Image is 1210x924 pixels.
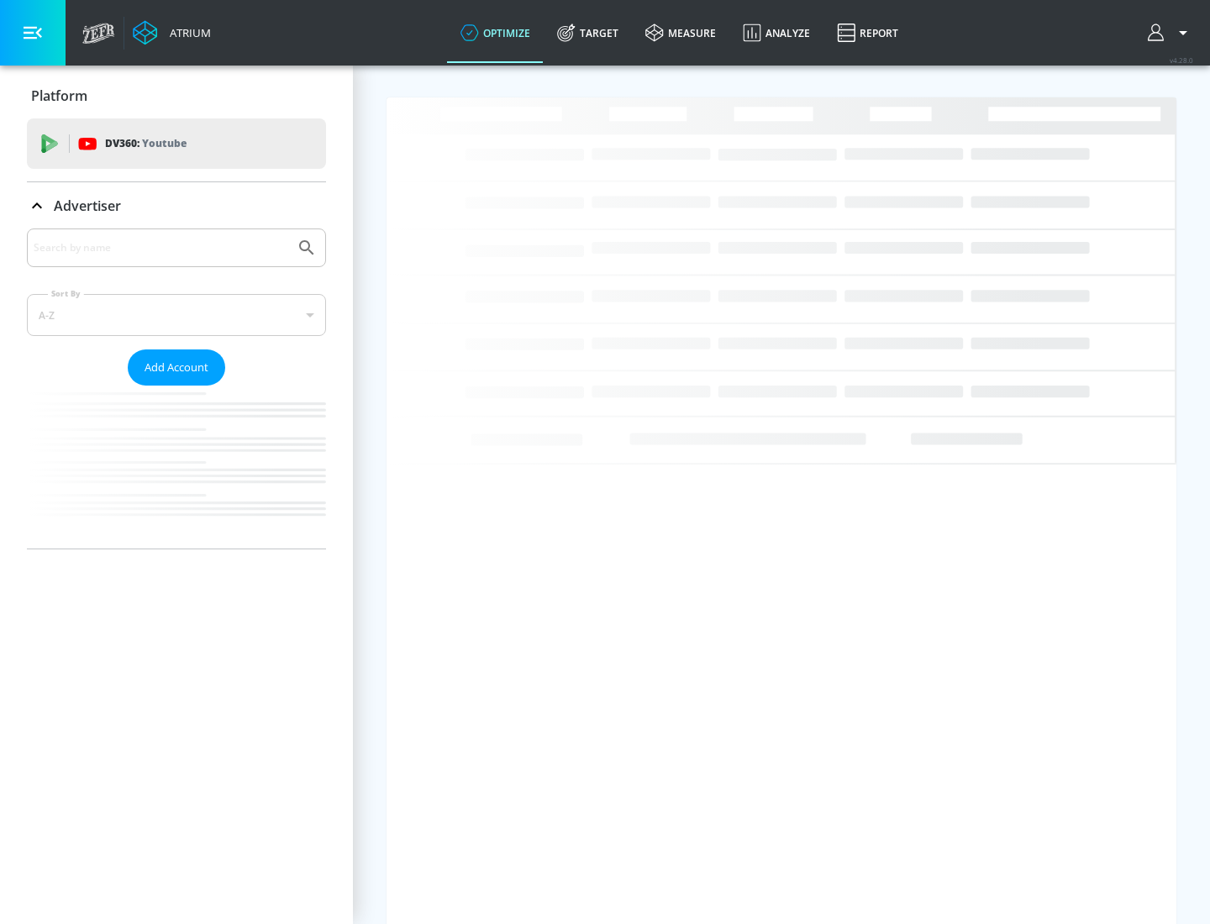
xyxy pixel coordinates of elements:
div: Advertiser [27,182,326,229]
p: Youtube [142,134,187,152]
div: Platform [27,72,326,119]
button: Add Account [128,349,225,386]
div: A-Z [27,294,326,336]
div: Advertiser [27,228,326,549]
nav: list of Advertiser [27,386,326,549]
a: Report [823,3,912,63]
label: Sort By [48,288,84,299]
div: Atrium [163,25,211,40]
span: v 4.28.0 [1170,55,1193,65]
p: DV360: [105,134,187,153]
a: optimize [447,3,544,63]
div: DV360: Youtube [27,118,326,169]
span: Add Account [145,358,208,377]
a: Target [544,3,632,63]
p: Advertiser [54,197,121,215]
p: Platform [31,87,87,105]
a: Analyze [729,3,823,63]
a: measure [632,3,729,63]
a: Atrium [133,20,211,45]
input: Search by name [34,237,288,259]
